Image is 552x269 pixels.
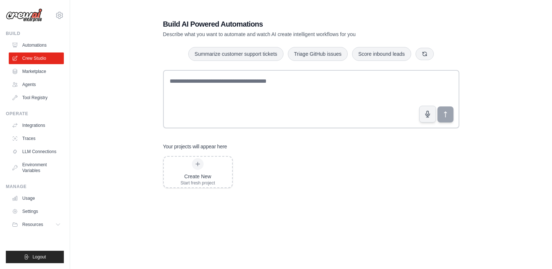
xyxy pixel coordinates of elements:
[9,79,64,90] a: Agents
[6,251,64,263] button: Logout
[9,133,64,144] a: Traces
[163,143,227,150] h3: Your projects will appear here
[9,92,64,104] a: Tool Registry
[9,120,64,131] a: Integrations
[6,111,64,117] div: Operate
[181,180,215,186] div: Start fresh project
[6,184,64,190] div: Manage
[288,47,348,61] button: Triage GitHub issues
[22,222,43,227] span: Resources
[9,52,64,64] a: Crew Studio
[32,254,46,260] span: Logout
[181,173,215,180] div: Create New
[9,219,64,230] button: Resources
[419,106,436,122] button: Click to speak your automation idea
[163,31,408,38] p: Describe what you want to automate and watch AI create intelligent workflows for you
[163,19,408,29] h1: Build AI Powered Automations
[188,47,283,61] button: Summarize customer support tickets
[6,8,42,22] img: Logo
[352,47,411,61] button: Score inbound leads
[9,206,64,217] a: Settings
[6,31,64,36] div: Build
[9,66,64,77] a: Marketplace
[9,146,64,157] a: LLM Connections
[416,48,434,60] button: Get new suggestions
[9,39,64,51] a: Automations
[9,159,64,176] a: Environment Variables
[9,192,64,204] a: Usage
